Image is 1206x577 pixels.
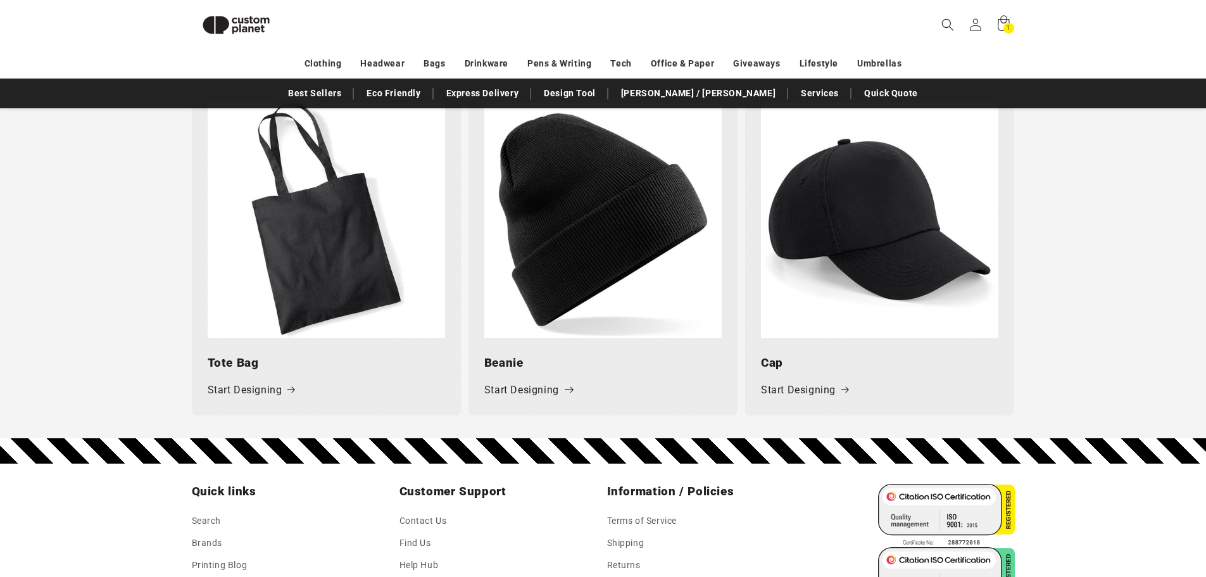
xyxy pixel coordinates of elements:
[761,381,848,400] a: Start Designing
[424,53,445,75] a: Bags
[610,53,631,75] a: Tech
[440,82,525,105] a: Express Delivery
[484,354,722,372] h3: Beanie
[857,53,901,75] a: Umbrellas
[305,53,342,75] a: Clothing
[360,53,405,75] a: Headwear
[995,440,1206,577] iframe: Chat Widget
[733,53,780,75] a: Giveaways
[399,532,431,554] a: Find Us
[208,381,295,400] a: Start Designing
[615,82,782,105] a: [PERSON_NAME] / [PERSON_NAME]
[484,381,572,400] a: Start Designing
[484,101,722,338] img: Original cuffed beanie
[607,554,641,576] a: Returns
[399,554,439,576] a: Help Hub
[537,82,602,105] a: Design Tool
[761,354,998,372] h3: Cap
[192,484,392,499] h2: Quick links
[607,484,807,499] h2: Information / Policies
[607,513,677,532] a: Terms of Service
[360,82,427,105] a: Eco Friendly
[465,53,508,75] a: Drinkware
[399,484,600,499] h2: Customer Support
[192,513,222,532] a: Search
[651,53,714,75] a: Office & Paper
[795,82,845,105] a: Services
[399,513,447,532] a: Contact Us
[282,82,348,105] a: Best Sellers
[607,532,644,554] a: Shipping
[192,5,280,45] img: Custom Planet
[192,554,248,576] a: Printing Blog
[858,82,924,105] a: Quick Quote
[192,532,223,554] a: Brands
[878,484,1015,547] img: ISO 9001 Certified
[527,53,591,75] a: Pens & Writing
[208,354,445,372] h3: Tote Bag
[1007,23,1010,34] span: 1
[800,53,838,75] a: Lifestyle
[934,11,962,39] summary: Search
